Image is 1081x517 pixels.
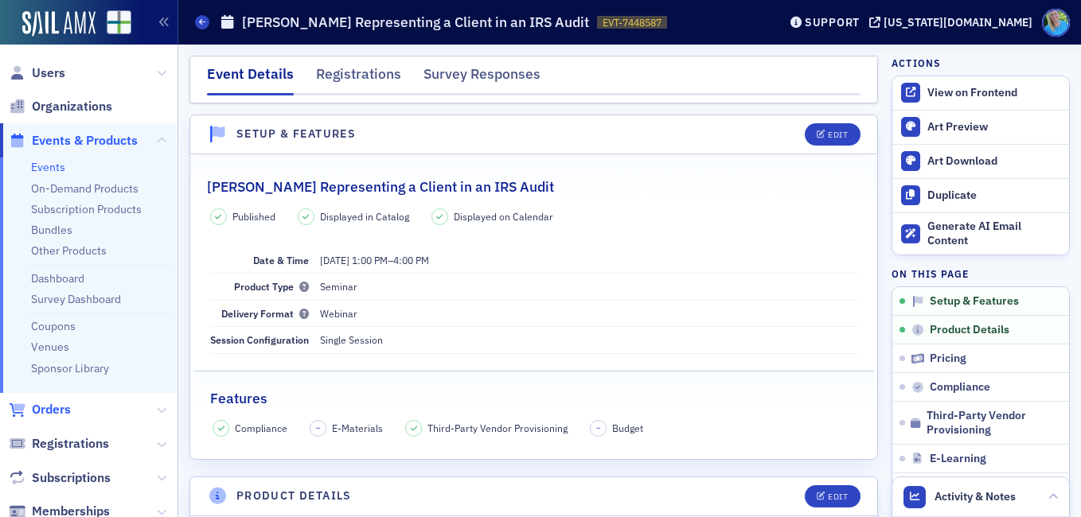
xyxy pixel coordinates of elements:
[210,333,309,346] span: Session Configuration
[930,294,1019,309] span: Setup & Features
[236,126,356,142] h4: Setup & Features
[603,16,661,29] span: EVT-7448587
[32,64,65,82] span: Users
[31,361,109,375] a: Sponsor Library
[828,492,848,501] div: Edit
[31,160,65,174] a: Events
[253,254,309,266] span: Date & Time
[9,132,138,150] a: Events & Products
[31,243,107,258] a: Other Products
[596,422,601,433] span: –
[805,15,860,29] div: Support
[242,13,589,32] h1: [PERSON_NAME] Representing a Client in an IRS Audit
[96,10,131,37] a: View Homepage
[930,380,990,395] span: Compliance
[22,11,96,37] img: SailAMX
[612,421,643,435] span: Budget
[320,333,383,346] span: Single Session
[9,401,71,418] a: Orders
[9,64,65,82] a: Users
[32,401,71,418] span: Orders
[32,132,138,150] span: Events & Products
[927,86,1061,100] div: View on Frontend
[9,98,112,115] a: Organizations
[316,422,321,433] span: –
[892,76,1069,110] a: View on Frontend
[423,64,540,93] div: Survey Responses
[32,435,109,453] span: Registrations
[892,212,1069,255] button: Generate AI Email Content
[393,254,429,266] time: 4:00 PM
[805,123,860,146] button: Edit
[232,209,275,224] span: Published
[927,409,1048,437] span: Third-Party Vendor Provisioning
[31,181,139,196] a: On-Demand Products
[892,266,1070,281] h4: On this page
[320,254,349,266] span: [DATE]
[927,189,1061,203] div: Duplicate
[892,111,1069,144] a: Art Preview
[320,307,357,320] span: Webinar
[31,340,69,354] a: Venues
[207,177,554,197] h2: [PERSON_NAME] Representing a Client in an IRS Audit
[236,488,352,504] h4: Product Details
[9,469,111,487] a: Subscriptions
[320,254,429,266] span: –
[927,120,1061,134] div: Art Preview
[210,388,267,409] h2: Features
[32,98,112,115] span: Organizations
[892,178,1069,212] button: Duplicate
[828,130,848,139] div: Edit
[454,209,553,224] span: Displayed on Calendar
[316,64,401,93] div: Registrations
[31,271,84,286] a: Dashboard
[1042,9,1070,37] span: Profile
[805,485,860,507] button: Edit
[234,280,309,293] span: Product Type
[32,469,111,487] span: Subscriptions
[892,56,941,70] h4: Actions
[31,292,121,306] a: Survey Dashboard
[352,254,388,266] time: 1:00 PM
[235,421,287,435] span: Compliance
[427,421,568,435] span: Third-Party Vendor Provisioning
[892,144,1069,178] a: Art Download
[31,223,72,237] a: Bundles
[320,209,409,224] span: Displayed in Catalog
[31,319,76,333] a: Coupons
[930,452,986,466] span: E-Learning
[332,421,383,435] span: E-Materials
[207,64,294,95] div: Event Details
[9,435,109,453] a: Registrations
[320,280,357,293] span: Seminar
[884,15,1032,29] div: [US_STATE][DOMAIN_NAME]
[930,323,1009,337] span: Product Details
[869,17,1038,28] button: [US_STATE][DOMAIN_NAME]
[930,352,966,366] span: Pricing
[31,202,142,216] a: Subscription Products
[107,10,131,35] img: SailAMX
[927,220,1061,247] div: Generate AI Email Content
[927,154,1061,169] div: Art Download
[221,307,309,320] span: Delivery Format
[935,488,1016,505] span: Activity & Notes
